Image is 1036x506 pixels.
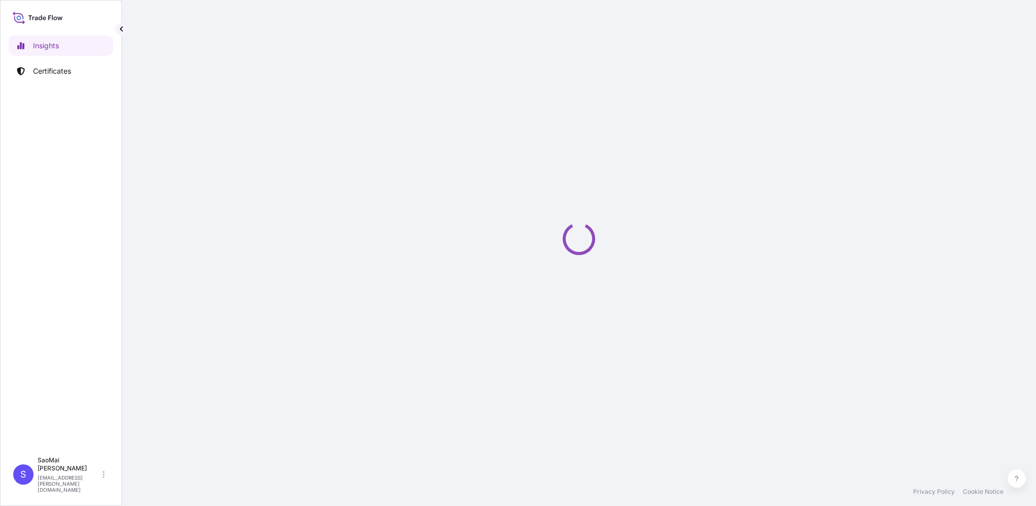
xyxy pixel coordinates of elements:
[9,61,113,81] a: Certificates
[963,488,1003,496] a: Cookie Notice
[38,456,101,472] p: SaoMai [PERSON_NAME]
[913,488,955,496] a: Privacy Policy
[33,41,59,51] p: Insights
[33,66,71,76] p: Certificates
[20,469,26,480] span: S
[9,36,113,56] a: Insights
[38,475,101,493] p: [EMAIL_ADDRESS][PERSON_NAME][DOMAIN_NAME]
